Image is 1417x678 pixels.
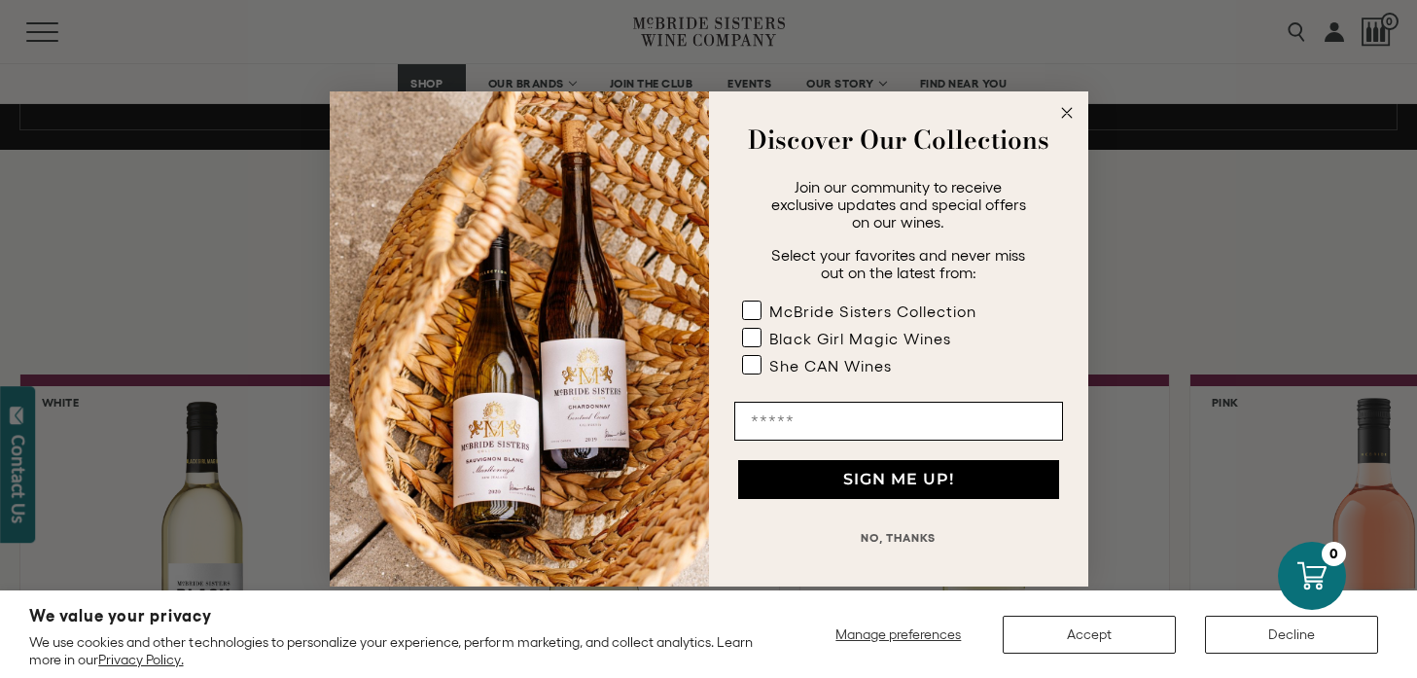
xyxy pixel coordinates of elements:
button: Accept [1003,616,1176,654]
span: Join our community to receive exclusive updates and special offers on our wines. [771,178,1026,231]
div: 0 [1322,542,1346,566]
button: SIGN ME UP! [738,460,1059,499]
h2: We value your privacy [29,608,756,624]
div: McBride Sisters Collection [769,303,976,320]
div: Black Girl Magic Wines [769,330,951,347]
a: Privacy Policy. [98,652,183,667]
span: Manage preferences [835,626,961,642]
button: Close dialog [1055,101,1079,125]
strong: Discover Our Collections [748,121,1049,159]
button: NO, THANKS [734,518,1063,557]
span: Select your favorites and never miss out on the latest from: [771,246,1025,281]
p: We use cookies and other technologies to personalize your experience, perform marketing, and coll... [29,633,756,668]
button: Manage preferences [824,616,974,654]
div: She CAN Wines [769,357,892,375]
input: Email [734,402,1063,441]
button: Decline [1205,616,1378,654]
img: 42653730-7e35-4af7-a99d-12bf478283cf.jpeg [330,91,709,587]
